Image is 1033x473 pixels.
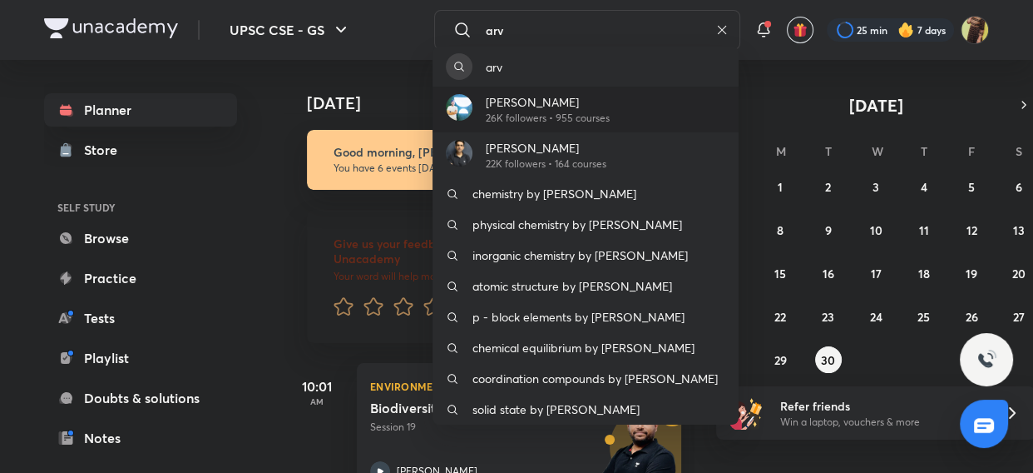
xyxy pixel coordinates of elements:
[432,271,739,301] a: atomic structure by [PERSON_NAME]
[432,332,739,363] a: chemical equilibrium by [PERSON_NAME]
[472,246,688,264] p: inorganic chemistry by [PERSON_NAME]
[432,47,739,87] a: arv
[432,301,739,332] a: p - block elements by [PERSON_NAME]
[486,139,606,157] p: [PERSON_NAME]
[472,216,682,233] p: physical chemistry by [PERSON_NAME]
[432,132,739,178] a: Avatar[PERSON_NAME]22K followers • 164 courses
[486,58,502,76] p: arv
[472,370,718,387] p: coordination compounds by [PERSON_NAME]
[976,350,996,370] img: ttu
[486,93,610,111] p: [PERSON_NAME]
[472,308,685,326] p: p - block elements by [PERSON_NAME]
[432,178,739,209] a: chemistry by [PERSON_NAME]
[446,140,472,167] img: Avatar
[472,339,694,356] p: chemical equilibrium by [PERSON_NAME]
[446,94,472,121] img: Avatar
[432,363,739,394] a: coordination compounds by [PERSON_NAME]
[432,209,739,240] a: physical chemistry by [PERSON_NAME]
[432,240,739,271] a: inorganic chemistry by [PERSON_NAME]
[432,87,739,132] a: Avatar[PERSON_NAME]26K followers • 955 courses
[472,401,640,418] p: solid state by [PERSON_NAME]
[486,111,610,126] p: 26K followers • 955 courses
[472,277,672,295] p: atomic structure by [PERSON_NAME]
[486,157,606,172] p: 22K followers • 164 courses
[472,185,636,202] p: chemistry by [PERSON_NAME]
[432,394,739,425] a: solid state by [PERSON_NAME]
